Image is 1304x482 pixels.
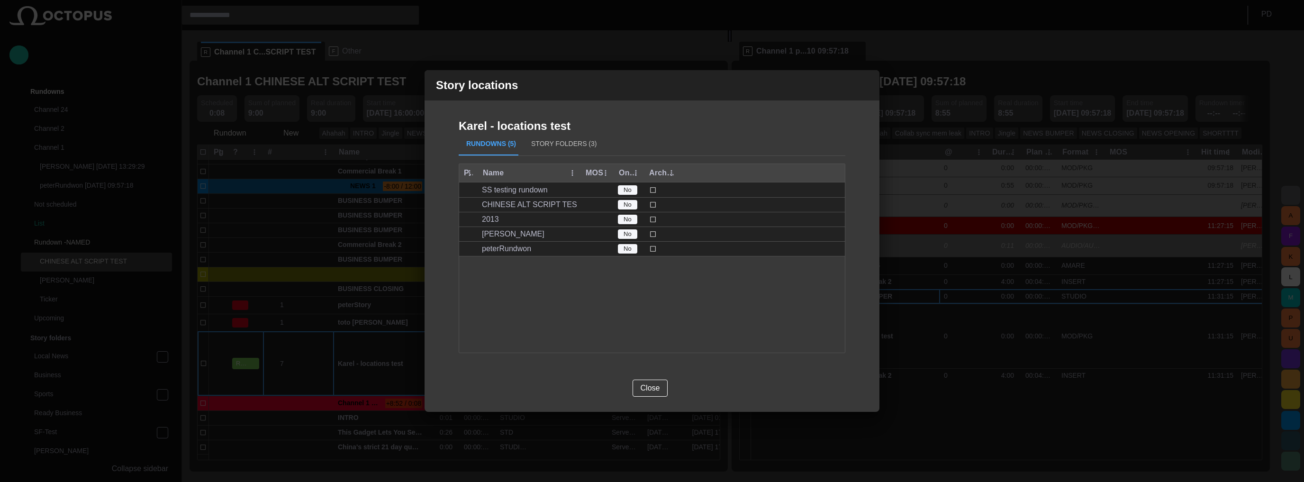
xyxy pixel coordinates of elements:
[483,168,504,178] div: Name
[463,227,474,241] div: undefined
[665,166,678,180] button: Archived column menu
[599,166,612,180] button: MOS column menu
[482,244,531,254] div: peterRundwon
[629,166,643,180] button: On-Air column menu
[436,79,518,92] h2: Story locations
[464,168,473,178] div: Pg
[633,380,668,397] button: Close
[482,185,548,195] div: SS testing rundown
[463,182,474,197] div: undefined
[463,198,474,212] div: undefined
[618,244,637,254] span: No
[566,166,579,180] button: Name column menu
[463,166,476,180] button: Pg column menu
[425,70,879,100] div: Story locations
[618,185,637,195] span: No
[482,200,577,210] div: CHINESE ALT SCRIPT TEST
[524,133,604,155] button: Story Folders (3)
[482,229,544,239] div: Karel Leshtinna
[618,215,637,224] span: No
[463,212,474,227] div: undefined
[586,168,603,178] div: MOS
[618,200,637,209] span: No
[482,214,499,225] div: 2013
[618,229,637,239] span: No
[425,70,879,412] div: Story locations
[459,119,570,133] h2: Karel - locations test
[463,242,474,256] div: undefined
[649,168,675,178] div: Archived
[619,168,639,178] div: On-Air
[459,133,524,155] button: Rundowns (5)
